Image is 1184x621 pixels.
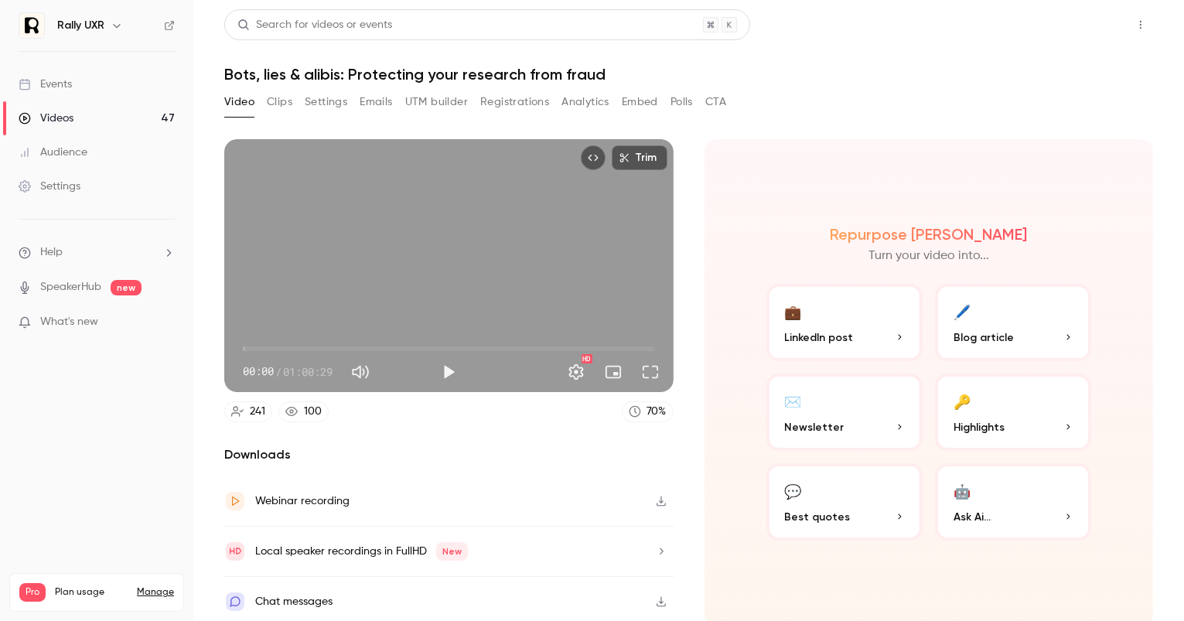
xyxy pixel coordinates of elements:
[480,90,549,114] button: Registrations
[360,90,392,114] button: Emails
[237,17,392,33] div: Search for videos or events
[57,18,104,33] h6: Rally UXR
[622,401,674,422] a: 70%
[433,357,464,387] button: Play
[40,244,63,261] span: Help
[785,299,802,323] div: 💼
[954,479,971,503] div: 🤖
[622,90,658,114] button: Embed
[581,145,606,170] button: Embed video
[598,357,629,387] button: Turn on miniplayer
[935,463,1091,541] button: 🤖Ask Ai...
[954,299,971,323] div: 🖊️
[954,509,991,525] span: Ask Ai...
[55,586,128,599] span: Plan usage
[224,65,1153,84] h1: Bots, lies & alibis: Protecting your research from fraud
[868,247,989,265] p: Turn your video into...
[278,401,329,422] a: 100
[766,284,923,361] button: 💼LinkedIn post
[19,13,44,38] img: Rally UXR
[935,374,1091,451] button: 🔑Highlights
[1055,9,1116,40] button: Share
[830,225,1027,244] h2: Repurpose [PERSON_NAME]
[305,90,347,114] button: Settings
[935,284,1091,361] button: 🖊️Blog article
[785,329,854,346] span: LinkedIn post
[954,329,1014,346] span: Blog article
[40,314,98,330] span: What's new
[283,363,333,380] span: 01:00:29
[954,419,1005,435] span: Highlights
[635,357,666,387] button: Full screen
[766,463,923,541] button: 💬Best quotes
[405,90,468,114] button: UTM builder
[582,354,592,363] div: HD
[40,279,101,295] a: SpeakerHub
[255,542,468,561] div: Local speaker recordings in FullHD
[19,583,46,602] span: Pro
[766,374,923,451] button: ✉️Newsletter
[243,363,274,380] span: 00:00
[267,90,292,114] button: Clips
[1128,12,1153,37] button: Top Bar Actions
[224,445,674,464] h2: Downloads
[705,90,726,114] button: CTA
[19,244,175,261] li: help-dropdown-opener
[785,419,844,435] span: Newsletter
[255,592,333,611] div: Chat messages
[561,357,592,387] button: Settings
[275,363,281,380] span: /
[612,145,667,170] button: Trim
[250,404,265,420] div: 241
[243,363,333,380] div: 00:00
[561,90,609,114] button: Analytics
[19,179,80,194] div: Settings
[156,316,175,329] iframe: Noticeable Trigger
[111,280,142,295] span: new
[255,492,350,510] div: Webinar recording
[19,77,72,92] div: Events
[137,586,174,599] a: Manage
[954,389,971,413] div: 🔑
[19,111,73,126] div: Videos
[670,90,693,114] button: Polls
[785,509,851,525] span: Best quotes
[785,389,802,413] div: ✉️
[19,145,87,160] div: Audience
[345,357,376,387] button: Mute
[647,404,667,420] div: 70 %
[785,479,802,503] div: 💬
[224,401,272,422] a: 241
[304,404,322,420] div: 100
[436,542,468,561] span: New
[224,90,254,114] button: Video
